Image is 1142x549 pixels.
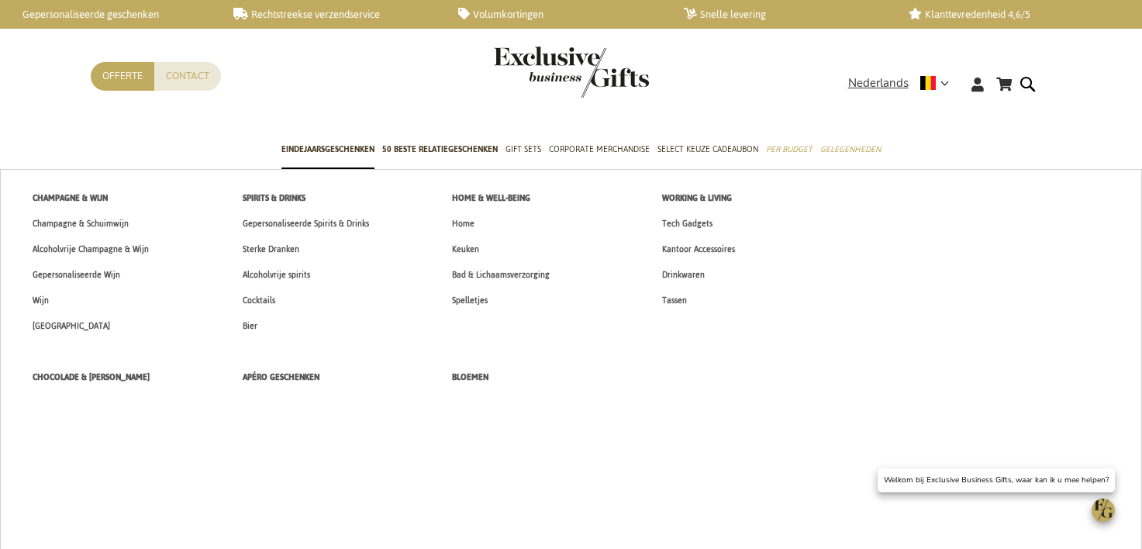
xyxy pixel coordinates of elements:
[662,216,712,232] span: Tech Gadgets
[662,292,687,309] span: Tassen
[154,62,221,91] a: Contact
[662,241,735,257] span: Kantoor Accessoires
[91,62,154,91] a: Offerte
[33,216,129,232] span: Champagne & Schuimwijn
[382,141,498,157] span: 50 beste relatiegeschenken
[909,8,1109,21] a: Klanttevredenheid 4,6/5
[243,292,275,309] span: Cocktails
[662,190,732,206] span: Working & Living
[494,47,571,98] a: store logo
[452,190,530,206] span: Home & Well-being
[848,74,909,92] span: Nederlands
[452,369,488,385] span: Bloemen
[8,8,209,21] a: Gepersonaliseerde geschenken
[452,292,488,309] span: Spelletjes
[662,267,705,283] span: Drinkwaren
[494,47,649,98] img: Exclusive Business gifts logo
[33,190,108,206] span: Champagne & Wijn
[243,216,369,232] span: Gepersonaliseerde Spirits & Drinks
[766,141,813,157] span: Per Budget
[452,216,474,232] span: Home
[243,318,257,334] span: Bier
[33,369,150,385] span: Chocolade & [PERSON_NAME]
[549,141,650,157] span: Corporate Merchandise
[33,292,49,309] span: Wijn
[452,241,479,257] span: Keuken
[243,241,299,257] span: Sterke Dranken
[657,141,758,157] span: Select Keuze Cadeaubon
[33,318,110,334] span: [GEOGRAPHIC_DATA]
[243,267,310,283] span: Alcoholvrije spirits
[452,267,550,283] span: Bad & Lichaamsverzorging
[33,267,120,283] span: Gepersonaliseerde Wijn
[33,241,149,257] span: Alcoholvrije Champagne & Wijn
[233,8,434,21] a: Rechtstreekse verzendservice
[281,141,374,157] span: Eindejaarsgeschenken
[243,190,305,206] span: Spirits & Drinks
[684,8,885,21] a: Snelle levering
[848,74,959,92] div: Nederlands
[458,8,659,21] a: Volumkortingen
[243,369,319,385] span: Apéro Geschenken
[505,141,541,157] span: Gift Sets
[820,141,881,157] span: Gelegenheden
